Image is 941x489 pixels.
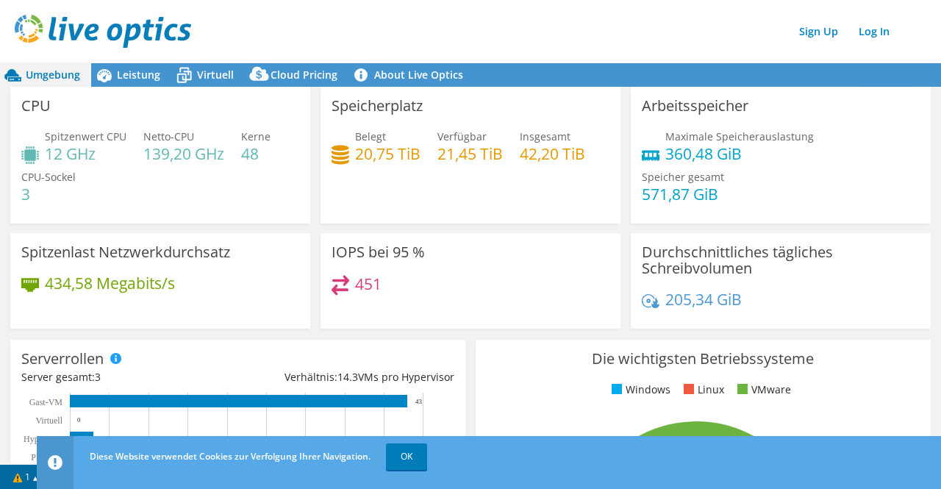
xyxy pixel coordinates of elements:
[386,443,427,470] a: OK
[734,382,791,398] li: VMware
[332,98,423,114] h3: Speicherplatz
[237,369,454,385] div: Verhältnis: VMs pro Hypervisor
[241,146,271,162] h4: 48
[24,434,63,444] text: Hypervisor
[665,146,814,162] h4: 360,48 GiB
[21,98,51,114] h3: CPU
[26,68,80,82] span: Umgebung
[415,398,423,405] text: 43
[608,382,670,398] li: Windows
[15,15,191,48] img: live_optics_svg.svg
[851,21,897,42] a: Log In
[197,68,234,82] span: Virtuell
[355,146,421,162] h4: 20,75 TiB
[29,397,63,407] text: Gast-VM
[21,186,76,202] h4: 3
[642,244,920,276] h3: Durchschnittliches tägliches Schreibvolumen
[348,63,474,87] a: About Live Optics
[45,146,126,162] h4: 12 GHz
[21,170,76,184] span: CPU-Sockel
[271,68,337,82] span: Cloud Pricing
[143,129,194,143] span: Netto-CPU
[95,370,101,384] span: 3
[642,186,724,202] h4: 571,87 GiB
[337,370,358,384] span: 14.3
[241,129,271,143] span: Kerne
[117,68,160,82] span: Leistung
[21,244,230,260] h3: Spitzenlast Netzwerkdurchsatz
[45,275,175,291] h4: 434,58 Megabits/s
[21,351,104,367] h3: Serverrollen
[437,129,487,143] span: Verfügbar
[665,129,814,143] span: Maximale Speicherauslastung
[642,98,748,114] h3: Arbeitsspeicher
[355,129,386,143] span: Belegt
[792,21,845,42] a: Sign Up
[332,244,425,260] h3: IOPS bei 95 %
[77,416,81,424] text: 0
[21,369,237,385] div: Server gesamt:
[31,452,62,463] text: Physisch
[487,351,920,367] h3: Die wichtigsten Betriebssysteme
[355,276,382,292] h4: 451
[665,291,742,307] h4: 205,34 GiB
[520,146,585,162] h4: 42,20 TiB
[35,415,62,426] text: Virtuell
[680,382,724,398] li: Linux
[143,146,224,162] h4: 139,20 GHz
[520,129,570,143] span: Insgesamt
[90,450,371,463] span: Diese Website verwendet Cookies zur Verfolgung Ihrer Navigation.
[45,129,126,143] span: Spitzenwert CPU
[642,170,724,184] span: Speicher gesamt
[101,435,104,442] text: 3
[3,468,49,486] a: 1
[437,146,503,162] h4: 21,45 TiB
